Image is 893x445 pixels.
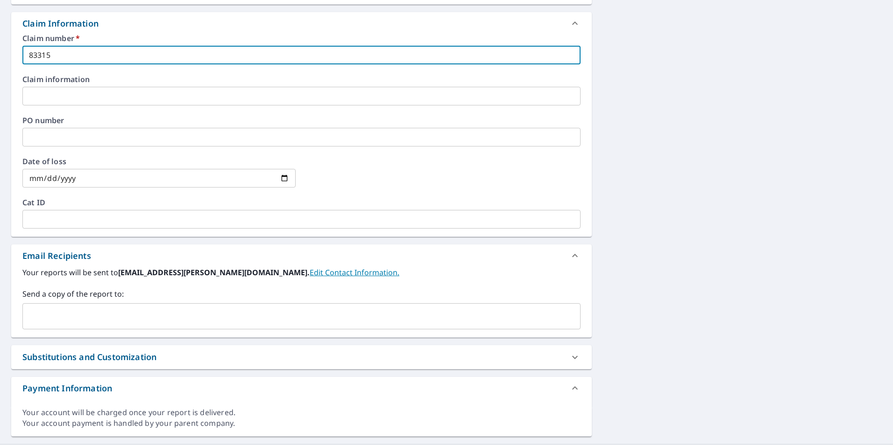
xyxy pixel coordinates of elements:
label: Your reports will be sent to [22,267,581,278]
a: EditContactInfo [310,267,399,278]
b: [EMAIL_ADDRESS][PERSON_NAME][DOMAIN_NAME]. [118,267,310,278]
div: Email Recipients [11,244,592,267]
label: Date of loss [22,158,296,165]
div: Substitutions and Customization [11,345,592,369]
label: PO number [22,117,581,124]
div: Your account will be charged once your report is delivered. [22,407,581,418]
div: Payment Information [11,377,592,399]
div: Claim Information [22,17,99,30]
div: Payment Information [22,382,112,395]
div: Claim Information [11,12,592,35]
div: Substitutions and Customization [22,351,156,363]
label: Claim number [22,35,581,42]
label: Send a copy of the report to: [22,288,581,299]
label: Cat ID [22,199,581,206]
div: Your account payment is handled by your parent company. [22,418,581,429]
div: Email Recipients [22,250,91,262]
label: Claim information [22,76,581,83]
